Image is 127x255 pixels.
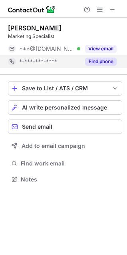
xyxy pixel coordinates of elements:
[22,85,108,92] div: Save to List / ATS / CRM
[85,45,117,53] button: Reveal Button
[85,58,117,66] button: Reveal Button
[22,124,52,130] span: Send email
[22,104,107,111] span: AI write personalized message
[21,176,119,183] span: Notes
[8,33,122,40] div: Marketing Specialist
[8,81,122,96] button: save-profile-one-click
[8,5,56,14] img: ContactOut v5.3.10
[8,120,122,134] button: Send email
[22,143,85,149] span: Add to email campaign
[8,24,62,32] div: [PERSON_NAME]
[8,158,122,169] button: Find work email
[8,139,122,153] button: Add to email campaign
[8,174,122,185] button: Notes
[21,160,119,167] span: Find work email
[8,100,122,115] button: AI write personalized message
[19,45,74,52] span: ***@[DOMAIN_NAME]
